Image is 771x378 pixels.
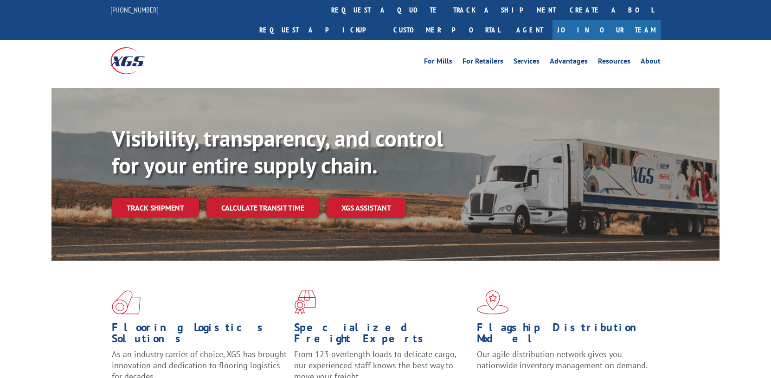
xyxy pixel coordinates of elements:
[477,322,652,349] h1: Flagship Distribution Model
[641,58,661,68] a: About
[477,290,509,314] img: xgs-icon-flagship-distribution-model-red
[206,198,319,218] a: Calculate transit time
[294,290,316,314] img: xgs-icon-focused-on-flooring-red
[110,5,159,14] a: [PHONE_NUMBER]
[294,322,469,349] h1: Specialized Freight Experts
[424,58,452,68] a: For Mills
[112,198,199,218] a: Track shipment
[112,290,141,314] img: xgs-icon-total-supply-chain-intelligence-red
[112,322,287,349] h1: Flooring Logistics Solutions
[477,349,648,371] span: Our agile distribution network gives you nationwide inventory management on demand.
[386,20,507,40] a: Customer Portal
[550,58,588,68] a: Advantages
[507,20,553,40] a: Agent
[514,58,540,68] a: Services
[252,20,386,40] a: Request a pickup
[553,20,661,40] a: Join Our Team
[598,58,630,68] a: Resources
[327,198,406,218] a: XGS ASSISTANT
[463,58,503,68] a: For Retailers
[112,124,443,179] b: Visibility, transparency, and control for your entire supply chain.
